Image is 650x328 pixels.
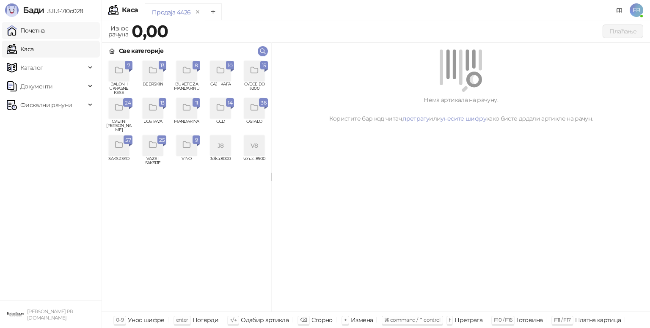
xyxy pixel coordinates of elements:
span: 11 [194,98,198,107]
span: 0-9 [116,317,124,323]
span: CVETNI [PERSON_NAME] [105,119,132,132]
span: VINO [173,157,200,169]
div: Сторно [311,314,333,325]
span: MANDARINA [173,119,200,132]
div: Каса [122,7,138,14]
button: Плаћање [603,25,643,38]
div: Потврди [193,314,219,325]
div: J8 [210,135,231,156]
span: Документи [20,78,52,95]
span: 36 [261,98,266,107]
strong: 0,00 [132,21,168,41]
span: BALONI I UKRASNE KESE [105,82,132,95]
span: ↑/↓ [230,317,237,323]
span: OSTALO [241,119,268,132]
img: Logo [5,3,19,17]
span: + [344,317,347,323]
span: CAJ I KAFA [207,82,234,95]
span: Каталог [20,59,43,76]
span: ⌫ [300,317,307,323]
div: V8 [244,135,264,156]
span: Бади [23,5,44,15]
span: 9 [194,135,198,145]
span: BEERSKIN [139,82,166,95]
span: SAKSIJSKO [105,157,132,169]
span: DOSTAVA [139,119,166,132]
a: претрагу [402,115,429,122]
span: 7 [127,61,131,70]
span: F11 / F17 [554,317,570,323]
span: Фискални рачуни [20,96,72,113]
span: 8 [194,61,198,70]
div: Продаја 4426 [152,8,190,17]
span: 13 [160,98,165,107]
button: remove [192,8,203,16]
span: OLD [207,119,234,132]
span: 57 [125,135,131,145]
span: 3.11.3-710c028 [44,7,83,15]
div: Нема артикала на рачуну. Користите бар код читач, или како бисте додали артикле на рачун. [282,95,640,123]
a: унесите шифру [441,115,486,122]
div: Унос шифре [128,314,165,325]
span: f [449,317,450,323]
button: Add tab [205,3,222,20]
span: BUKETE ZA MANDARINU [173,82,200,95]
div: Готовина [516,314,543,325]
div: Све категорије [119,46,163,55]
a: Каса [7,41,33,58]
div: Претрага [454,314,482,325]
span: 10 [228,61,232,70]
div: Платна картица [575,314,621,325]
span: VAZE I SAKSIJE [139,157,166,169]
div: Измена [351,314,373,325]
span: F10 / F16 [494,317,512,323]
span: venac 8500 [241,157,268,169]
div: Износ рачуна [107,23,130,40]
span: EB [630,3,643,17]
a: Почетна [7,22,45,39]
div: grid [102,59,271,311]
span: CVECE DO 1.000 [241,82,268,95]
span: 24 [125,98,131,107]
span: ⌘ command / ⌃ control [384,317,441,323]
div: Одабир артикла [241,314,289,325]
img: 64x64-companyLogo-0e2e8aaa-0bd2-431b-8613-6e3c65811325.png [7,306,24,323]
span: enter [176,317,188,323]
span: 14 [228,98,232,107]
a: Документација [613,3,626,17]
span: 13 [160,61,165,70]
small: [PERSON_NAME] PR [DOMAIN_NAME] [27,309,73,321]
span: Jelka 8000 [207,157,234,169]
span: 25 [159,135,165,145]
span: 15 [262,61,266,70]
